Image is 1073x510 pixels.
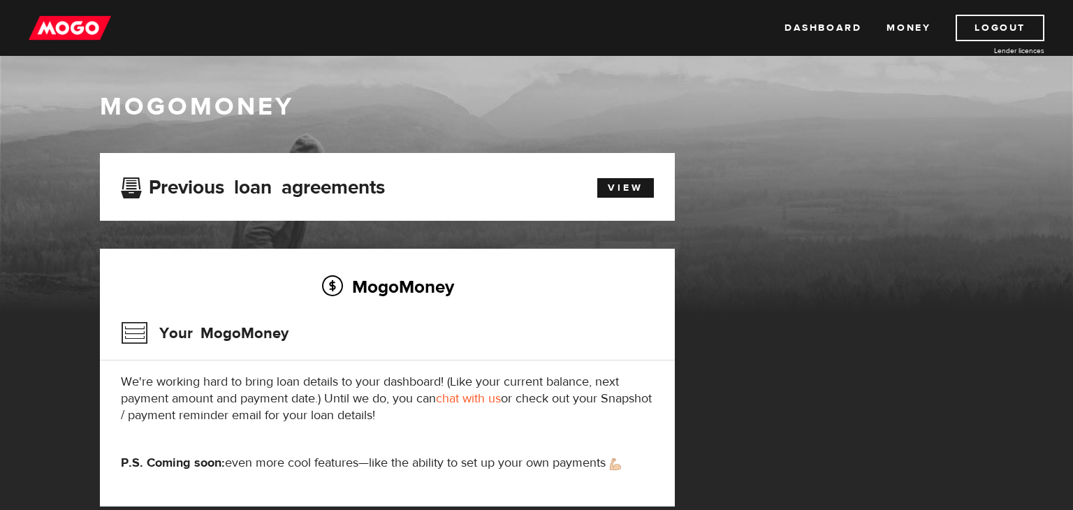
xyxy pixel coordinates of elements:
[940,45,1044,56] a: Lender licences
[794,185,1073,510] iframe: LiveChat chat widget
[597,178,654,198] a: View
[121,272,654,301] h2: MogoMoney
[886,15,930,41] a: Money
[784,15,861,41] a: Dashboard
[121,455,654,472] p: even more cool features—like the ability to set up your own payments
[956,15,1044,41] a: Logout
[100,92,973,122] h1: MogoMoney
[436,391,501,407] a: chat with us
[121,455,225,471] strong: P.S. Coming soon:
[121,374,654,424] p: We're working hard to bring loan details to your dashboard! (Like your current balance, next paym...
[121,315,289,351] h3: Your MogoMoney
[610,458,621,470] img: strong arm emoji
[29,15,111,41] img: mogo_logo-11ee424be714fa7cbb0f0f49df9e16ec.png
[121,176,385,194] h3: Previous loan agreements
